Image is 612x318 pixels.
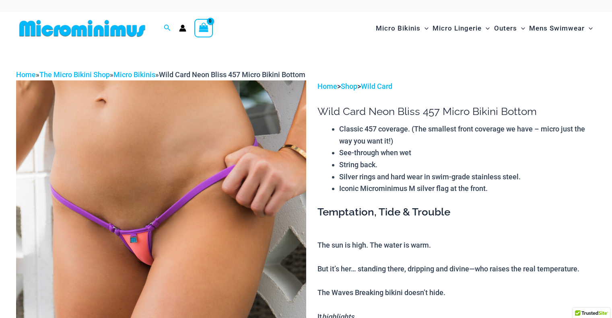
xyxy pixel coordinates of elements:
[164,23,171,33] a: Search icon link
[179,25,186,32] a: Account icon link
[376,18,420,39] span: Micro Bikinis
[317,205,596,219] h3: Temptation, Tide & Trouble
[361,82,392,90] a: Wild Card
[339,147,596,159] li: See-through when wet
[517,18,525,39] span: Menu Toggle
[159,70,305,79] span: Wild Card Neon Bliss 457 Micro Bikini Bottom
[374,16,431,41] a: Micro BikinisMenu ToggleMenu Toggle
[585,18,593,39] span: Menu Toggle
[431,16,492,41] a: Micro LingerieMenu ToggleMenu Toggle
[16,19,148,37] img: MM SHOP LOGO FLAT
[339,171,596,183] li: Silver rings and hard wear in swim-grade stainless steel.
[433,18,482,39] span: Micro Lingerie
[16,70,305,79] span: » » »
[339,159,596,171] li: String back.
[482,18,490,39] span: Menu Toggle
[113,70,155,79] a: Micro Bikinis
[339,123,596,147] li: Classic 457 coverage. (The smallest front coverage we have – micro just the way you want it!)
[494,18,517,39] span: Outers
[529,18,585,39] span: Mens Swimwear
[420,18,429,39] span: Menu Toggle
[317,80,596,92] p: > >
[339,183,596,195] li: Iconic Microminimus M silver flag at the front.
[492,16,527,41] a: OutersMenu ToggleMenu Toggle
[16,70,36,79] a: Home
[194,19,213,37] a: View Shopping Cart, empty
[373,15,596,42] nav: Site Navigation
[317,105,596,118] h1: Wild Card Neon Bliss 457 Micro Bikini Bottom
[39,70,110,79] a: The Micro Bikini Shop
[341,82,357,90] a: Shop
[317,82,337,90] a: Home
[527,16,595,41] a: Mens SwimwearMenu ToggleMenu Toggle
